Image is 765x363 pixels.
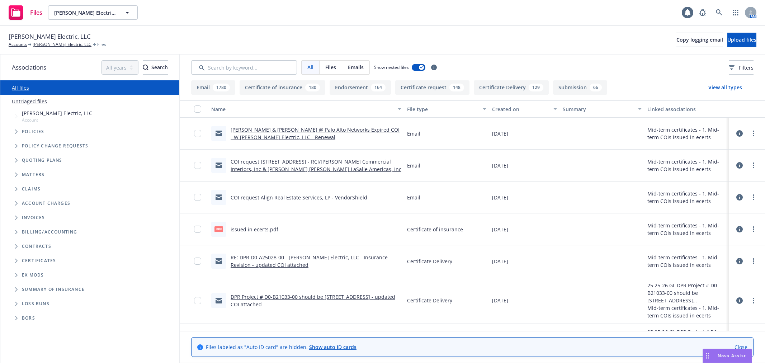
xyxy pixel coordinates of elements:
[492,130,508,137] span: [DATE]
[9,41,27,48] a: Accounts
[22,129,44,134] span: Policies
[407,226,463,233] span: Certificate of insurance
[9,32,91,41] span: [PERSON_NAME] Electric, LLC
[647,126,726,141] div: Mid-term certificates - 1. Mid-term COIs issued in ecerts
[22,273,44,277] span: Ex Mods
[529,84,543,91] div: 129
[194,258,201,265] input: Toggle Row Selected
[12,98,47,105] a: Untriaged files
[22,244,51,249] span: Contracts
[407,297,452,304] span: Certificate Delivery
[563,105,634,113] div: Summary
[143,65,148,70] svg: Search
[30,10,42,15] span: Files
[22,302,49,306] span: Loss Runs
[194,105,201,113] input: Select all
[703,349,712,363] div: Drag to move
[22,287,85,292] span: Summary of insurance
[0,225,179,325] div: Folder Tree Example
[6,3,45,23] a: Files
[404,100,489,118] button: File type
[695,5,710,20] a: Report a Bug
[213,84,230,91] div: 1780
[231,158,401,173] a: COI request [STREET_ADDRESS] - RCI/[PERSON_NAME] Commercial Interiors, Inc & [PERSON_NAME] [PERSO...
[407,194,420,201] span: Email
[492,297,508,304] span: [DATE]
[647,304,726,319] div: Mid-term certificates - 1. Mid-term COIs issued in ecerts
[231,126,400,141] a: [PERSON_NAME] & [PERSON_NAME] @ Palo Alto Networks Expired COI - W [PERSON_NAME] Electric, LLC - ...
[0,108,179,225] div: Tree Example
[739,64,754,71] span: Filters
[191,60,297,75] input: Search by keyword...
[22,173,44,177] span: Matters
[22,259,56,263] span: Certificates
[33,41,91,48] a: [PERSON_NAME] Electric, LLC
[749,225,758,234] a: more
[729,64,754,71] span: Filters
[12,63,46,72] span: Associations
[492,258,508,265] span: [DATE]
[712,5,726,20] a: Search
[407,105,478,113] div: File type
[407,130,420,137] span: Email
[703,349,752,363] button: Nova Assist
[22,109,92,117] span: [PERSON_NAME] Electric, LLC
[727,36,756,43] span: Upload files
[22,144,88,148] span: Policy change requests
[749,257,758,265] a: more
[647,282,726,304] div: 25 25-26 GL DPR Project # D0-B21033-00 should be [STREET_ADDRESS]
[231,254,388,268] a: RE: DPR D0-A25028-00 - [PERSON_NAME] Electric, LLC - Insurance Revision - updated COI attached
[194,226,201,233] input: Toggle Row Selected
[644,100,729,118] button: Linked associations
[231,194,367,201] a: COI request Align Real Estate Services, LP - VendorShield
[22,187,41,191] span: Claims
[647,254,726,269] div: Mid-term certificates - 1. Mid-term COIs issued in ecerts
[718,353,746,359] span: Nova Assist
[194,297,201,304] input: Toggle Row Selected
[194,162,201,169] input: Toggle Row Selected
[449,84,464,91] div: 148
[22,230,77,234] span: Billing/Accounting
[735,343,747,351] a: Close
[492,194,508,201] span: [DATE]
[407,162,420,169] span: Email
[309,344,356,350] a: Show auto ID cards
[325,63,336,71] span: Files
[231,226,278,233] a: issued in ecerts.pdf
[97,41,106,48] span: Files
[12,84,29,91] a: All files
[194,194,201,201] input: Toggle Row Selected
[22,216,45,220] span: Invoices
[330,80,391,95] button: Endorsement
[729,60,754,75] button: Filters
[647,190,726,205] div: Mid-term certificates - 1. Mid-term COIs issued in ecerts
[647,328,726,351] div: 25 25-26 GL DPR Project # D0-B21033-00 should be [STREET_ADDRESS]
[590,84,602,91] div: 66
[191,80,235,95] button: Email
[206,343,356,351] span: Files labeled as "Auto ID card" are hidden.
[54,9,116,16] span: [PERSON_NAME] Electric, LLC
[214,226,223,232] span: pdf
[143,60,168,75] button: SearchSearch
[492,105,549,113] div: Created on
[371,84,386,91] div: 164
[749,193,758,202] a: more
[749,161,758,170] a: more
[395,80,469,95] button: Certificate request
[492,162,508,169] span: [DATE]
[22,158,62,162] span: Quoting plans
[560,100,644,118] button: Summary
[474,80,549,95] button: Certificate Delivery
[676,36,723,43] span: Copy logging email
[208,100,404,118] button: Name
[553,80,607,95] button: Submission
[374,64,409,70] span: Show nested files
[240,80,325,95] button: Certificate of insurance
[231,293,395,308] a: DPR Project # D0-B21033-00 should be [STREET_ADDRESS] - updated COI attached
[647,158,726,173] div: Mid-term certificates - 1. Mid-term COIs issued in ecerts
[194,130,201,137] input: Toggle Row Selected
[143,61,168,74] div: Search
[22,117,92,123] span: Account
[697,80,754,95] button: View all types
[749,296,758,305] a: more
